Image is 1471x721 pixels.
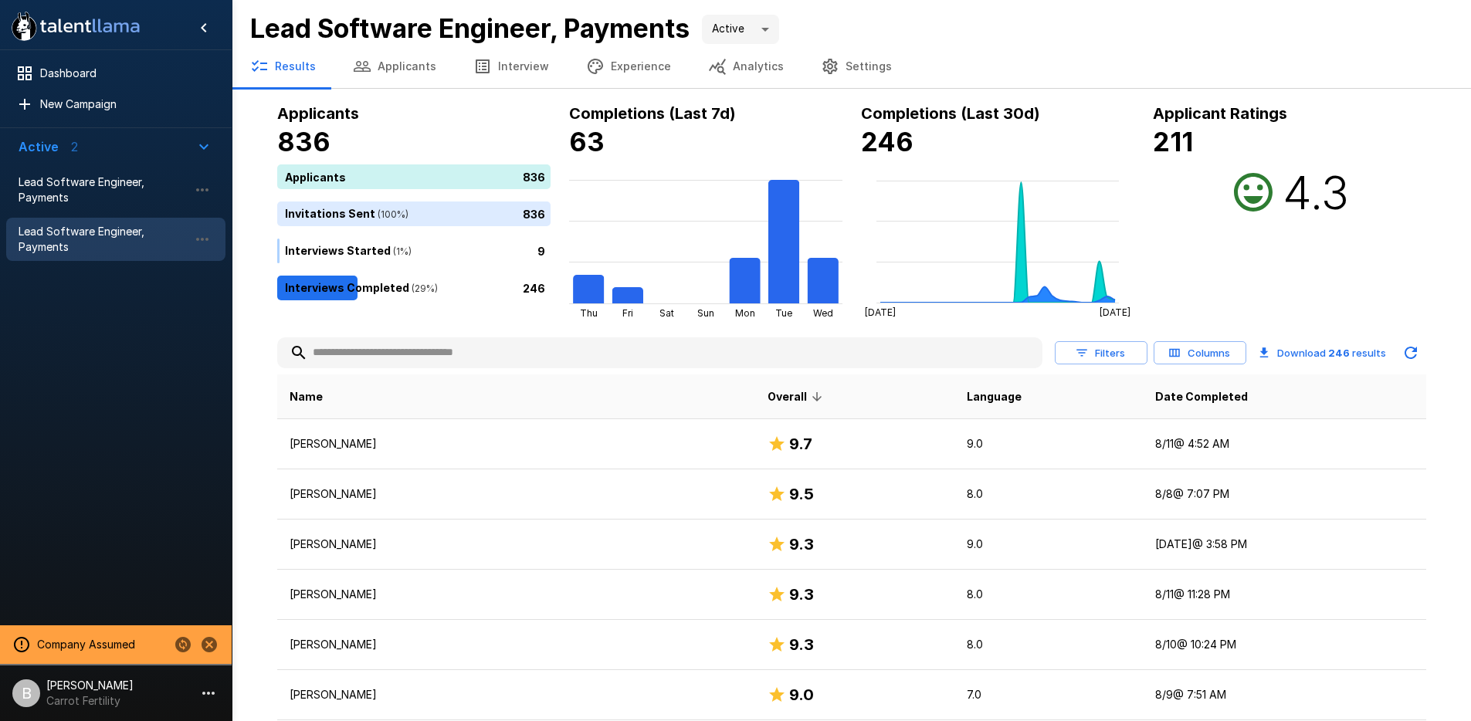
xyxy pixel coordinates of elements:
b: Completions (Last 7d) [569,104,736,123]
td: 8/10 @ 10:24 PM [1143,620,1426,670]
td: 8/11 @ 4:52 AM [1143,419,1426,469]
b: 63 [569,126,605,157]
p: 7.0 [967,687,1130,702]
tspan: Thu [579,307,597,319]
h6: 9.3 [789,582,814,607]
p: [PERSON_NAME] [290,486,744,502]
p: [PERSON_NAME] [290,436,744,452]
b: Applicant Ratings [1153,104,1287,123]
p: 246 [523,279,545,296]
button: Interview [455,45,568,88]
p: 8.0 [967,486,1130,502]
tspan: Sat [659,307,673,319]
p: 9.0 [967,537,1130,552]
div: Active [702,15,779,44]
b: Lead Software Engineer, Payments [250,12,690,44]
button: Experience [568,45,690,88]
tspan: Wed [812,307,832,319]
b: Completions (Last 30d) [861,104,1040,123]
h6: 9.0 [789,682,814,707]
button: Filters [1055,341,1147,365]
h6: 9.7 [789,432,812,456]
p: 836 [523,205,545,222]
p: [PERSON_NAME] [290,637,744,652]
button: Settings [802,45,910,88]
tspan: [DATE] [1099,306,1130,318]
td: [DATE] @ 3:58 PM [1143,520,1426,570]
p: 836 [523,168,545,184]
td: 8/9 @ 7:51 AM [1143,670,1426,720]
span: Language [967,388,1022,406]
span: Overall [768,388,827,406]
b: Applicants [277,104,359,123]
tspan: Fri [622,307,632,319]
h6: 9.3 [789,632,814,657]
button: Download 246 results [1252,337,1392,368]
p: [PERSON_NAME] [290,587,744,602]
td: 8/11 @ 11:28 PM [1143,570,1426,620]
tspan: Sun [697,307,714,319]
p: [PERSON_NAME] [290,687,744,702]
button: Results [232,45,334,88]
b: 211 [1153,126,1193,157]
p: 8.0 [967,637,1130,652]
p: 9.0 [967,436,1130,452]
b: 836 [277,126,330,157]
h6: 9.5 [789,482,814,506]
span: Date Completed [1155,388,1248,406]
b: 246 [861,126,913,157]
h2: 4.3 [1283,164,1349,220]
span: Name [290,388,323,406]
button: Columns [1154,341,1246,365]
button: Analytics [690,45,802,88]
h6: 9.3 [789,532,814,557]
tspan: Mon [734,307,754,319]
p: [PERSON_NAME] [290,537,744,552]
button: Updated Today - 9:37 AM [1395,337,1426,368]
b: 246 [1328,347,1350,359]
button: Applicants [334,45,455,88]
tspan: Tue [775,307,792,319]
p: 9 [537,242,545,259]
tspan: [DATE] [865,306,896,318]
td: 8/8 @ 7:07 PM [1143,469,1426,520]
p: 8.0 [967,587,1130,602]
